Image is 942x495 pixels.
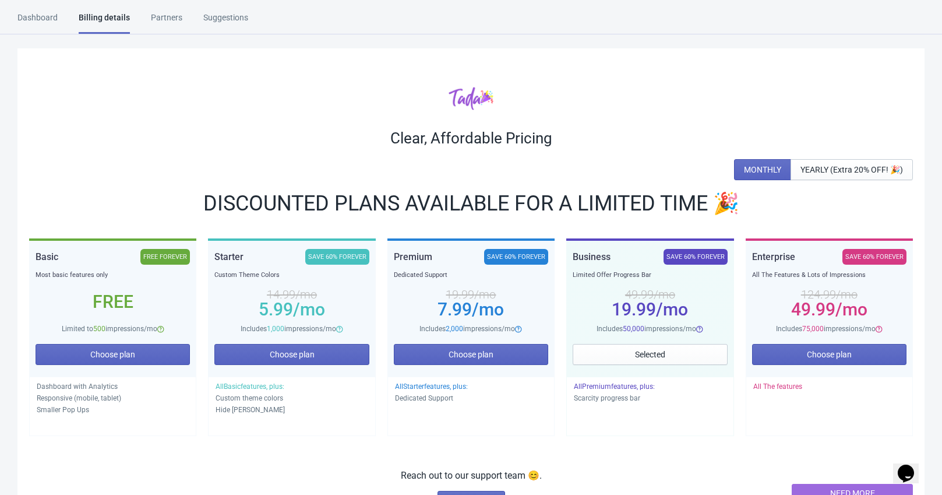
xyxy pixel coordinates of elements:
[664,249,728,265] div: SAVE 60% FOREVER
[752,249,795,265] div: Enterprise
[394,249,432,265] div: Premium
[214,305,369,314] div: 5.99
[395,382,468,391] span: All Starter features, plus:
[270,350,315,359] span: Choose plan
[401,469,542,483] p: Reach out to our support team 😊.
[842,249,906,265] div: SAVE 60% FOREVER
[597,325,696,333] span: Includes impressions/mo
[36,297,190,307] div: Free
[203,12,248,32] div: Suggestions
[216,382,284,391] span: All Basic features, plus:
[802,325,824,333] span: 75,000
[753,382,802,391] span: All The features
[93,325,105,333] span: 500
[140,249,190,265] div: FREE FOREVER
[293,299,325,320] span: /mo
[623,325,644,333] span: 50,000
[214,269,369,281] div: Custom Theme Colors
[446,325,463,333] span: 2,000
[573,344,727,365] button: Selected
[395,392,547,404] p: Dedicated Support
[36,269,190,281] div: Most basic features only
[216,392,368,404] p: Custom theme colors
[214,344,369,365] button: Choose plan
[394,290,548,299] div: 19.99 /mo
[36,344,190,365] button: Choose plan
[752,290,906,299] div: 124.99 /mo
[394,269,548,281] div: Dedicated Support
[214,290,369,299] div: 14.99 /mo
[835,299,867,320] span: /mo
[800,165,903,174] span: YEARLY (Extra 20% OFF! 🎉)
[744,165,781,174] span: MONTHLY
[37,404,189,416] p: Smaller Pop Ups
[214,249,244,265] div: Starter
[752,344,906,365] button: Choose plan
[17,12,58,32] div: Dashboard
[776,325,876,333] span: Includes impressions/mo
[472,299,504,320] span: /mo
[573,290,727,299] div: 49.99 /mo
[573,249,611,265] div: Business
[267,325,284,333] span: 1,000
[656,299,688,320] span: /mo
[36,323,190,335] div: Limited to impressions/mo
[241,325,336,333] span: Includes impressions/mo
[574,382,655,391] span: All Premium features, plus:
[151,12,182,32] div: Partners
[29,129,913,148] div: Clear, Affordable Pricing
[79,12,130,34] div: Billing details
[449,350,493,359] span: Choose plan
[36,249,58,265] div: Basic
[29,194,913,213] div: DISCOUNTED PLANS AVAILABLE FOR A LIMITED TIME 🎉
[573,269,727,281] div: Limited Offer Progress Bar
[394,344,548,365] button: Choose plan
[893,448,930,483] iframe: chat widget
[734,159,791,180] button: MONTHLY
[752,269,906,281] div: All The Features & Lots of Impressions
[635,350,665,359] span: Selected
[305,249,369,265] div: SAVE 60% FOREVER
[752,305,906,314] div: 49.99
[484,249,548,265] div: SAVE 60% FOREVER
[419,325,515,333] span: Includes impressions/mo
[90,350,135,359] span: Choose plan
[216,404,368,416] p: Hide [PERSON_NAME]
[37,381,189,392] p: Dashboard with Analytics
[449,86,493,110] img: tadacolor.png
[807,350,852,359] span: Choose plan
[791,159,913,180] button: YEARLY (Extra 20% OFF! 🎉)
[574,392,726,404] p: Scarcity progress bar
[394,305,548,314] div: 7.99
[37,392,189,404] p: Responsive (mobile, tablet)
[573,305,727,314] div: 19.99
